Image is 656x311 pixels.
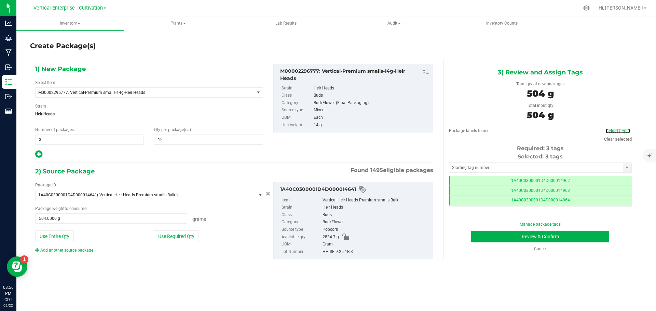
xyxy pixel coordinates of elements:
span: 2) Source Package [35,166,95,176]
span: 1A40C0300001D4D000014641 [38,193,97,197]
div: Mixed [314,107,429,114]
span: select [623,163,631,172]
inline-svg: Reports [5,108,12,115]
span: select [254,190,263,200]
label: UOM [282,114,312,122]
label: Lot Number [282,248,321,256]
input: 504.0000 g [36,214,187,223]
span: Add new output [35,153,42,158]
label: Source type [282,226,321,234]
span: (ea) [184,127,191,132]
span: Plants [125,17,231,30]
button: Use Required Qty [154,230,199,242]
span: Required: 3 tags [517,145,564,152]
a: Audit [340,16,448,31]
div: Heir Heads [314,85,429,92]
span: Heir Heads [35,109,263,119]
label: Class [282,92,312,99]
a: Cancel [534,246,547,251]
span: 2834.7 g [323,234,339,241]
div: Gram [323,241,429,248]
a: Inventory Counts [448,16,556,31]
div: M00002296777: Vertical-Premium smalls-14g-Heir Heads [280,68,429,82]
label: Strain [282,85,312,92]
label: Category [282,99,312,107]
span: Number of packages [35,127,74,132]
div: 14 g [314,122,429,129]
span: 1A40C0300001D4D000014963 [511,188,570,193]
label: Available qty [282,234,321,241]
div: Buds [323,211,429,219]
span: Audit [341,17,447,30]
a: Plants [124,16,232,31]
inline-svg: Manufacturing [5,49,12,56]
span: Package ID [35,183,56,187]
div: Each [314,114,429,122]
label: Source type [282,107,312,114]
label: Category [282,218,321,226]
span: 504 g [527,110,554,121]
inline-svg: Analytics [5,20,12,27]
span: Vertical Enterprise - Cultivation [33,5,103,11]
input: Starting tag number [449,163,623,172]
inline-svg: Outbound [5,93,12,100]
div: Buds [314,92,429,99]
label: Strain [282,204,321,211]
label: Strain [35,103,46,109]
div: HH SF 9.25.1B.3 [323,248,429,256]
a: Lab Results [232,16,340,31]
inline-svg: Inbound [5,64,12,71]
inline-svg: Inventory [5,79,12,85]
span: M00002296777: Vertical-Premium smalls-14g-Heir Heads [38,90,243,95]
div: Vertical Heir Heads Premium smalls Bulk [323,197,429,204]
inline-svg: Grow [5,34,12,41]
span: Lab Results [266,20,306,26]
label: Unit weight [282,122,312,129]
div: Manage settings [582,5,591,11]
span: Package labels to use [449,128,489,133]
iframe: Resource center unread badge [20,255,28,264]
span: 1495 [370,167,383,173]
span: Hi, [PERSON_NAME]! [599,5,643,11]
p: 09/22 [3,303,13,308]
label: Item [282,197,321,204]
a: Add another source package [35,248,93,253]
div: Bud/Flower (Final Packaging) [314,99,429,107]
h4: Create Package(s) [30,41,96,51]
div: Popcorn [323,226,429,234]
span: Package to consume [35,206,86,211]
span: 1) New Package [35,64,86,74]
p: 03:56 PM CDT [3,284,13,303]
button: Cancel button [264,189,272,199]
input: 12 [154,135,262,144]
span: Found eligible packages [351,166,433,174]
input: 3 [36,135,143,144]
span: weight [52,206,65,211]
a: Select first 3 [606,128,630,133]
a: Inventory [16,16,124,31]
span: 504 g [527,88,554,99]
span: select [254,88,263,97]
span: 3) Review and Assign Tags [498,67,583,77]
span: ( Vertical Heir Heads Premium smalls Bulk ) [97,193,178,197]
div: Bud/Flower [323,218,429,226]
button: Review & Confirm [471,231,609,242]
label: UOM [282,241,321,248]
span: Grams [192,216,206,222]
span: Total input qty [527,103,553,108]
span: Qty per package [154,127,191,132]
span: Total qty of new packages [516,82,564,86]
div: 1A40C0300001D4D000014641 [280,186,429,194]
span: Inventory Counts [477,20,527,26]
span: 1A40C0300001D4D000014962 [511,178,570,183]
a: Clear selected [604,137,632,142]
span: Selected: 3 tags [518,153,563,160]
label: Class [282,211,321,219]
a: Manage package tags [520,222,561,227]
iframe: Resource center [7,256,27,277]
button: Use Entire Qty [35,230,74,242]
div: Heir Heads [323,204,429,211]
label: Select Item [35,80,55,86]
